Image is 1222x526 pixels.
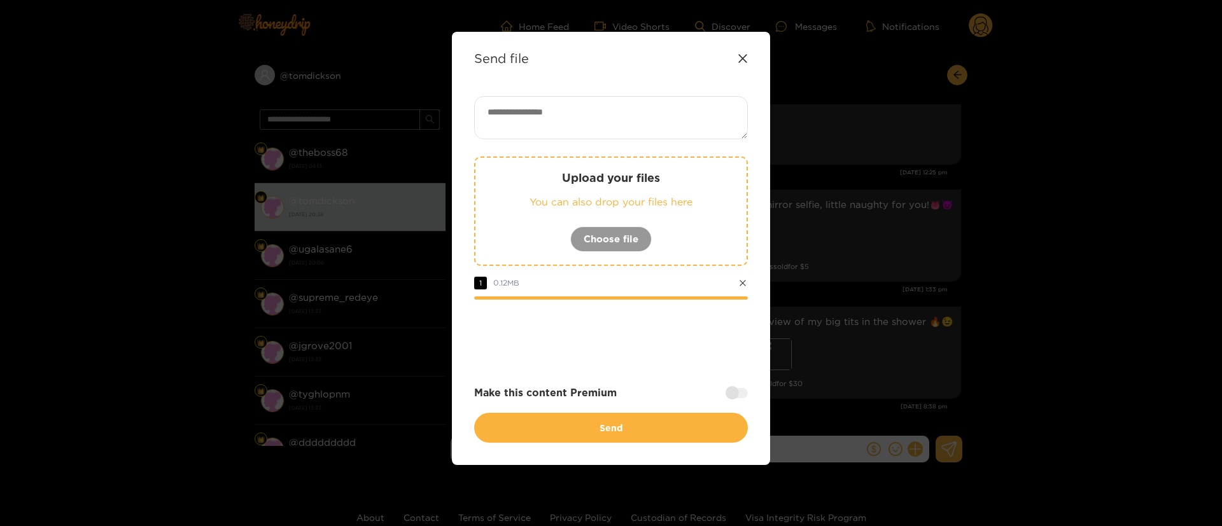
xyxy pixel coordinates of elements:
p: Upload your files [501,170,721,185]
p: You can also drop your files here [501,195,721,209]
span: 0.12 MB [493,279,519,287]
span: 1 [474,277,487,289]
strong: Make this content Premium [474,385,617,400]
strong: Send file [474,51,529,66]
button: Send [474,413,748,443]
button: Choose file [570,226,652,252]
